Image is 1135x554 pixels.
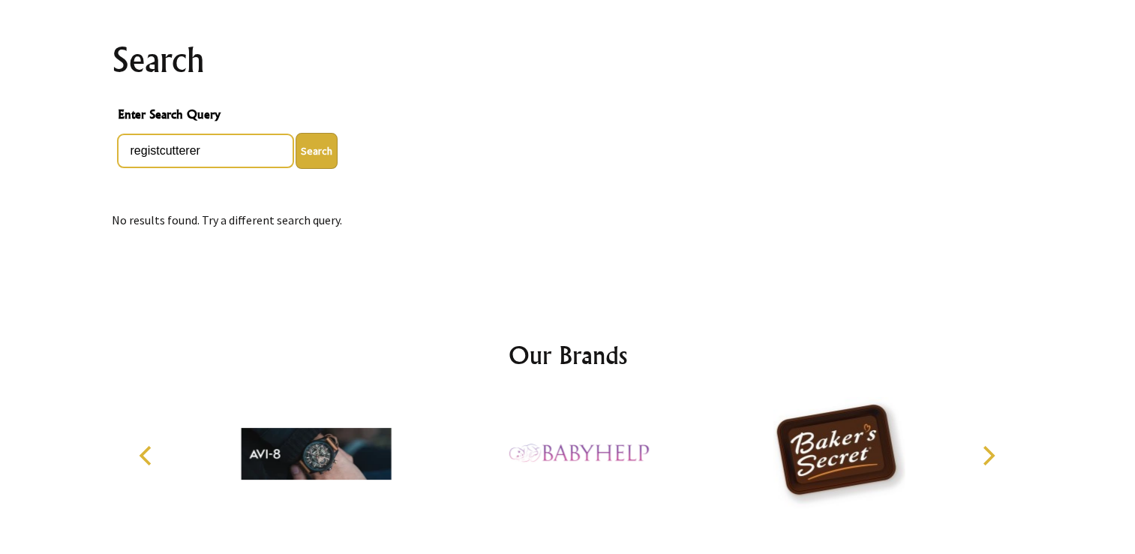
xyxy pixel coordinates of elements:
button: Enter Search Query [296,133,338,169]
button: Previous [131,439,164,472]
button: Next [971,439,1004,472]
img: Baby Help [503,397,653,510]
img: AVI-8 [241,397,391,510]
p: No results found. Try a different search query. [112,211,1024,229]
input: Enter Search Query [118,134,293,167]
h2: Our Brands [124,337,1012,373]
img: Baker's Secret [764,397,914,510]
span: Enter Search Query [118,105,1018,127]
h1: Search [112,42,1024,78]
